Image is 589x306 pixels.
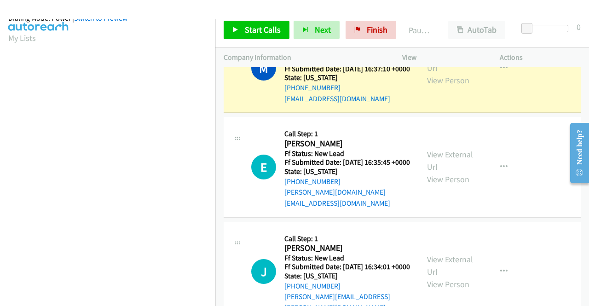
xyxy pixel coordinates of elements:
[245,24,281,35] span: Start Calls
[284,282,341,290] a: [PHONE_NUMBER]
[284,177,341,186] a: [PHONE_NUMBER]
[284,234,410,243] h5: Call Step: 1
[284,149,410,158] h5: Ff Status: New Lead
[224,52,386,63] p: Company Information
[427,279,469,289] a: View Person
[315,24,331,35] span: Next
[284,139,410,149] h2: [PERSON_NAME]
[427,174,469,185] a: View Person
[284,188,390,208] a: [PERSON_NAME][DOMAIN_NAME][EMAIL_ADDRESS][DOMAIN_NAME]
[251,56,276,81] h1: M
[526,25,568,32] div: Delay between calls (in seconds)
[427,75,469,86] a: View Person
[284,243,410,254] h2: [PERSON_NAME]
[427,254,473,277] a: View External Url
[402,52,483,63] p: View
[74,14,127,23] a: Switch to Preview
[284,64,410,74] h5: Ff Submitted Date: [DATE] 16:37:10 +0000
[284,262,410,271] h5: Ff Submitted Date: [DATE] 16:34:01 +0000
[284,254,410,263] h5: Ff Status: New Lead
[577,21,581,33] div: 0
[294,21,340,39] button: Next
[367,24,387,35] span: Finish
[284,73,410,82] h5: State: [US_STATE]
[346,21,396,39] a: Finish
[251,155,276,179] h1: E
[251,155,276,179] div: The call is yet to be attempted
[284,167,410,176] h5: State: [US_STATE]
[284,129,410,139] h5: Call Step: 1
[251,259,276,284] div: The call is yet to be attempted
[427,149,473,172] a: View External Url
[284,94,390,103] a: [EMAIL_ADDRESS][DOMAIN_NAME]
[563,116,589,190] iframe: Resource Center
[284,271,410,281] h5: State: [US_STATE]
[284,158,410,167] h5: Ff Submitted Date: [DATE] 16:35:45 +0000
[8,33,36,43] a: My Lists
[251,259,276,284] h1: J
[284,83,341,92] a: [PHONE_NUMBER]
[500,52,581,63] p: Actions
[409,24,432,36] p: Paused
[224,21,289,39] a: Start Calls
[448,21,505,39] button: AutoTab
